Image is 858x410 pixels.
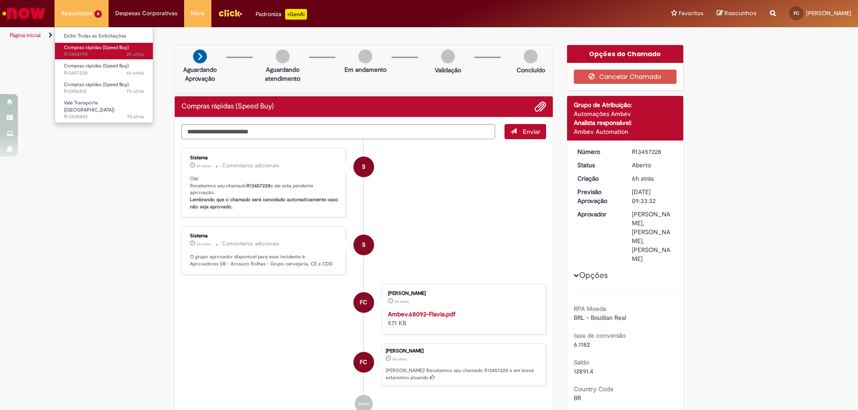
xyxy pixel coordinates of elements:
p: +GenAi [285,9,307,20]
time: 28/08/2025 15:42:51 [126,51,144,58]
time: 28/08/2025 11:33:34 [126,70,144,76]
button: Enviar [505,124,546,139]
span: FC [360,292,367,313]
div: Ambev Automation [574,127,677,136]
span: R13458795 [64,51,144,58]
span: Compras rápidas (Speed Buy) [64,81,129,88]
button: Adicionar anexos [534,101,546,112]
div: [PERSON_NAME], [PERSON_NAME], [PERSON_NAME] [632,210,673,263]
span: 6h atrás [632,174,654,182]
span: BRL - Brazilian Real [574,314,626,322]
div: Flavia Alessandra Nunes Cardoso [353,292,374,313]
small: Comentários adicionais [222,162,279,170]
span: S [362,156,366,178]
span: Enviar [523,128,540,136]
a: Rascunhos [717,9,757,18]
p: Aguardando Aprovação [178,65,222,83]
div: [PERSON_NAME] [388,291,537,296]
dt: Criação [571,174,626,183]
span: 7h atrás [126,88,144,95]
p: Aguardando atendimento [261,65,304,83]
img: img-circle-grey.png [524,50,538,63]
time: 28/08/2025 11:33:25 [395,299,409,304]
img: click_logo_yellow_360x200.png [218,6,242,20]
div: Padroniza [256,9,307,20]
div: Opções do Chamado [567,45,684,63]
p: O grupo aprovador disponível para esse incidente é: Aprovadores SB - Arosuco Rolhas - Grupo cerve... [190,253,339,267]
span: More [191,9,205,18]
span: Requisições [61,9,93,18]
div: Flavia Alessandra Nunes Cardoso [353,352,374,373]
p: Validação [435,66,461,75]
div: Aberto [632,161,673,170]
a: Exibir Todas as Solicitações [55,31,153,41]
p: [PERSON_NAME]! Recebemos seu chamado R13457228 e em breve estaremos atuando. [386,367,541,381]
span: Despesas Corporativas [115,9,177,18]
span: 6h atrás [392,356,407,362]
b: Country Code [574,385,614,393]
span: [PERSON_NAME] [806,9,851,17]
b: Lembrando que o chamado será cancelado automaticamente caso não seja aprovado. [190,196,340,210]
div: [DATE] 09:33:32 [632,187,673,205]
time: 28/08/2025 11:33:42 [197,241,211,247]
p: Concluído [517,66,545,75]
dt: Aprovador [571,210,626,219]
span: FC [360,352,367,373]
dt: Status [571,161,626,170]
span: BR [574,394,581,402]
div: Sistema [190,233,339,239]
dt: Número [571,147,626,156]
span: Favoritos [679,9,703,18]
span: Compras rápidas (Speed Buy) [64,44,129,51]
span: R13457228 [64,70,144,77]
a: Aberto R13458795 : Compras rápidas (Speed Buy) [55,43,153,59]
span: 6h atrás [197,241,211,247]
div: R13457228 [632,147,673,156]
b: taxa de conversão [574,331,626,340]
span: 6.1182 [574,340,590,348]
a: Aberto R13438843 : Vale Transporte (VT) [55,98,153,117]
div: Analista responsável: [574,118,677,127]
ul: Trilhas de página [7,27,565,44]
div: [PERSON_NAME] [386,348,541,354]
b: Saldo [574,358,589,366]
img: img-circle-grey.png [358,50,372,63]
span: 2h atrás [126,51,144,58]
span: 6h atrás [395,299,409,304]
span: FC [794,10,799,16]
div: 28/08/2025 11:33:32 [632,174,673,183]
dt: Previsão Aprovação [571,187,626,205]
li: Flavia Alessandra Nunes Cardoso [181,344,546,386]
div: System [353,157,374,177]
div: Automações Ambev [574,109,677,118]
img: arrow-next.png [193,50,207,63]
h2: Compras rápidas (Speed Buy) Histórico de tíquete [181,103,274,111]
span: 4 [94,10,102,18]
a: Aberto R13456512 : Compras rápidas (Speed Buy) [55,80,153,96]
ul: Requisições [55,27,153,123]
a: Aberto R13457228 : Compras rápidas (Speed Buy) [55,61,153,78]
div: Grupo de Atribuição: [574,100,677,109]
a: Ambev.68092-Flavia.pdf [388,310,455,318]
span: 12891.4 [574,367,593,375]
div: Sistema [190,155,339,161]
b: R13457228 [247,182,270,189]
small: Comentários adicionais [222,240,279,248]
p: Em andamento [345,65,387,74]
span: Rascunhos [724,9,757,17]
span: R13456512 [64,88,144,95]
span: R13438843 [64,113,144,120]
img: img-circle-grey.png [276,50,290,63]
time: 28/08/2025 11:33:32 [632,174,654,182]
time: 28/08/2025 10:08:47 [126,88,144,95]
time: 28/08/2025 11:33:32 [392,356,407,362]
time: 28/08/2025 11:33:44 [197,163,211,169]
img: ServiceNow [1,4,47,22]
span: Compras rápidas (Speed Buy) [64,62,129,69]
div: 571 KB [388,310,537,327]
a: Página inicial [10,32,41,39]
span: Vale Transporte ([GEOGRAPHIC_DATA]) [64,99,114,113]
textarea: Digite sua mensagem aqui... [181,124,495,139]
time: 22/08/2025 09:53:33 [127,113,144,120]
